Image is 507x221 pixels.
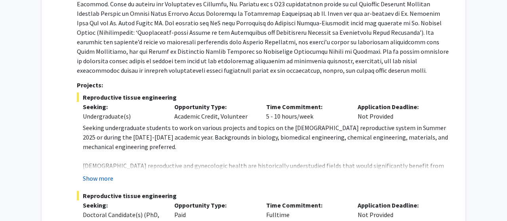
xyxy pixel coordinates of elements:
span: Reproductive tissue engineering [77,191,450,200]
iframe: Chat [6,185,34,215]
div: Not Provided [352,102,444,121]
div: Undergraduate(s) [83,111,163,121]
div: Academic Credit, Volunteer [168,102,260,121]
div: 5 - 10 hours/week [260,102,352,121]
p: Opportunity Type: [174,102,254,111]
span: Reproductive tissue engineering [77,93,450,102]
p: Time Commitment: [266,200,346,210]
p: Application Deadline: [358,102,438,111]
p: [DEMOGRAPHIC_DATA] reproductive and gynecologic health are historically understudied fields that ... [83,161,450,208]
p: Seeking undergraduate students to work on various projects and topics on the [DEMOGRAPHIC_DATA] r... [83,123,450,151]
p: Seeking: [83,102,163,111]
button: Show more [83,174,113,183]
p: Seeking: [83,200,163,210]
strong: Projects: [77,81,103,89]
p: Opportunity Type: [174,200,254,210]
p: Time Commitment: [266,102,346,111]
p: Application Deadline: [358,200,438,210]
